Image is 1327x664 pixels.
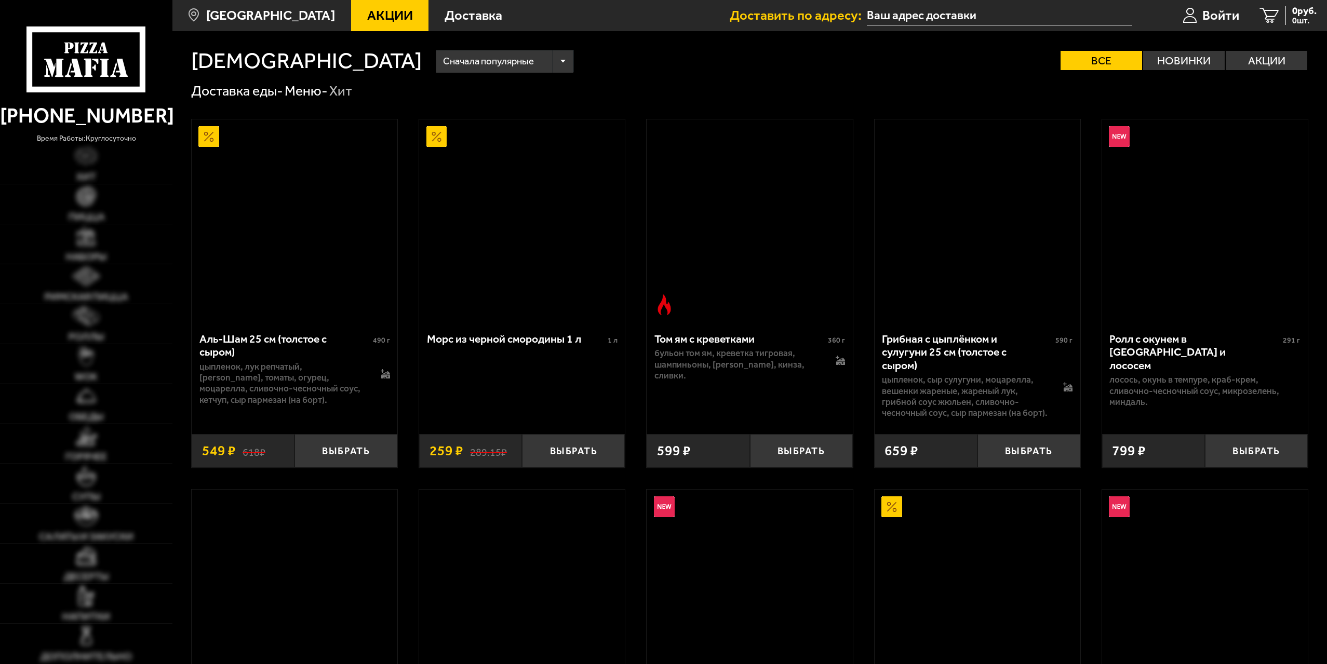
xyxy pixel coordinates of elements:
[45,292,128,302] span: Римская пицца
[64,572,109,581] span: Десерты
[76,172,96,182] span: Хит
[427,332,605,346] div: Морс из черной смородины 1 л
[243,444,265,458] s: 618 ₽
[1112,444,1146,458] span: 799 ₽
[1061,51,1142,70] label: Все
[875,119,1080,322] a: Грибная с цыплёнком и сулугуни 25 см (толстое с сыром)
[1283,336,1300,345] span: 291 г
[198,126,219,147] img: Акционный
[285,83,328,99] a: Меню-
[1292,6,1317,16] span: 0 руб.
[470,444,507,458] s: 289.15 ₽
[1109,496,1130,517] img: Новинка
[1292,17,1317,25] span: 0 шт.
[65,452,107,462] span: Горячее
[654,332,825,346] div: Том ям с креветками
[1109,374,1300,408] p: лосось, окунь в темпуре, краб-крем, сливочно-чесночный соус, микрозелень, миндаль.
[867,6,1132,25] input: Ваш адрес доставки
[882,374,1049,418] p: цыпленок, сыр сулугуни, моцарелла, вешенки жареные, жареный лук, грибной соус Жюльен, сливочно-че...
[1109,332,1280,372] div: Ролл с окунем в [GEOGRAPHIC_DATA] и лососем
[522,434,625,468] button: Выбрать
[654,294,675,315] img: Острое блюдо
[329,82,352,100] div: Хит
[1205,434,1308,468] button: Выбрать
[199,332,370,359] div: Аль-Шам 25 см (толстое с сыром)
[206,9,335,22] span: [GEOGRAPHIC_DATA]
[202,444,236,458] span: 549 ₽
[828,336,845,345] span: 360 г
[654,496,675,517] img: Новинка
[373,336,390,345] span: 490 г
[426,126,447,147] img: Акционный
[192,119,397,322] a: АкционныйАль-Шам 25 см (толстое с сыром)
[62,612,110,621] span: Напитки
[72,492,100,502] span: Супы
[1109,126,1130,147] img: Новинка
[657,444,691,458] span: 599 ₽
[1143,51,1225,70] label: Новинки
[191,50,422,72] h1: [DEMOGRAPHIC_DATA]
[191,83,283,99] a: Доставка еды-
[75,372,98,382] span: WOK
[654,348,822,381] p: бульон том ям, креветка тигровая, шампиньоны, [PERSON_NAME], кинза, сливки.
[1202,9,1239,22] span: Войти
[39,532,133,541] span: Салаты и закуски
[608,336,618,345] span: 1 л
[69,212,104,222] span: Пицца
[367,9,413,22] span: Акции
[443,48,534,75] span: Сначала популярные
[66,252,106,262] span: Наборы
[294,434,397,468] button: Выбрать
[884,444,918,458] span: 659 ₽
[1226,51,1307,70] label: Акции
[977,434,1080,468] button: Выбрать
[1055,336,1073,345] span: 590 г
[730,9,867,22] span: Доставить по адресу:
[69,412,103,422] span: Обеды
[881,496,902,517] img: Акционный
[199,361,367,405] p: цыпленок, лук репчатый, [PERSON_NAME], томаты, огурец, моцарелла, сливочно-чесночный соус, кетчуп...
[750,434,853,468] button: Выбрать
[882,332,1053,372] div: Грибная с цыплёнком и сулугуни 25 см (толстое с сыром)
[69,332,104,342] span: Роллы
[41,652,132,661] span: Дополнительно
[1102,119,1308,322] a: НовинкаРолл с окунем в темпуре и лососем
[419,119,625,322] a: АкционныйМорс из черной смородины 1 л
[430,444,463,458] span: 259 ₽
[445,9,502,22] span: Доставка
[647,119,852,322] a: Острое блюдоТом ям с креветками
